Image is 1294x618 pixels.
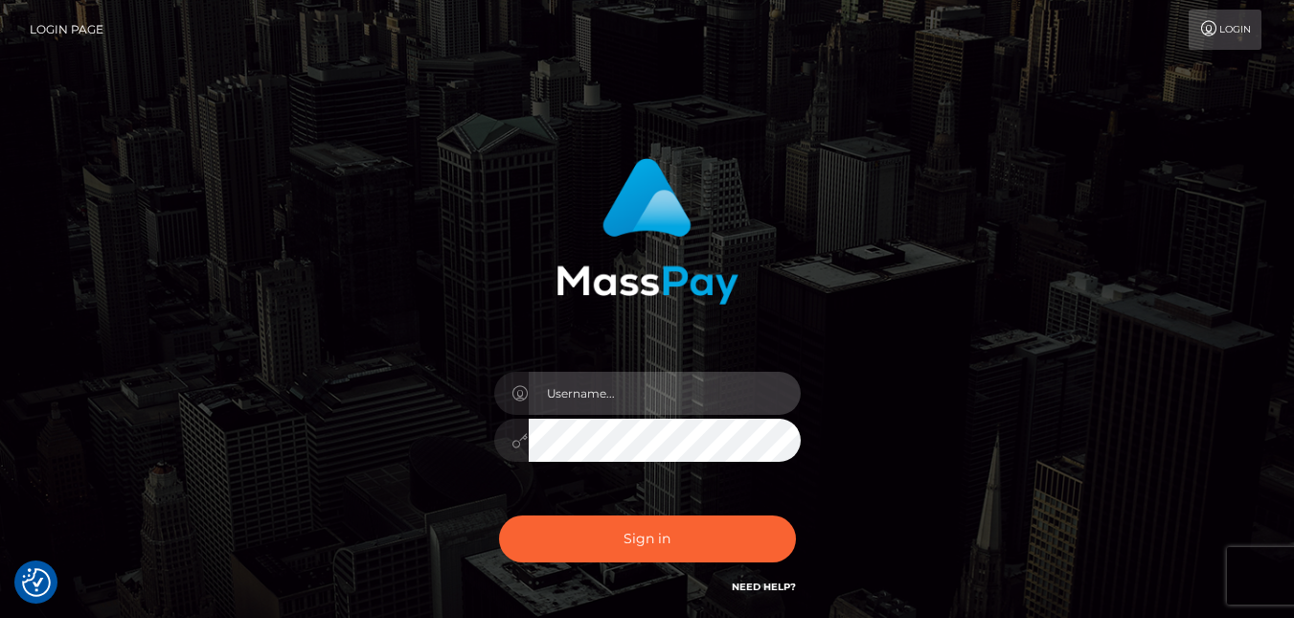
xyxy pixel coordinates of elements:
[1189,10,1261,50] a: Login
[22,568,51,597] img: Revisit consent button
[556,158,738,305] img: MassPay Login
[22,568,51,597] button: Consent Preferences
[732,581,796,593] a: Need Help?
[499,515,796,562] button: Sign in
[30,10,103,50] a: Login Page
[529,372,801,415] input: Username...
